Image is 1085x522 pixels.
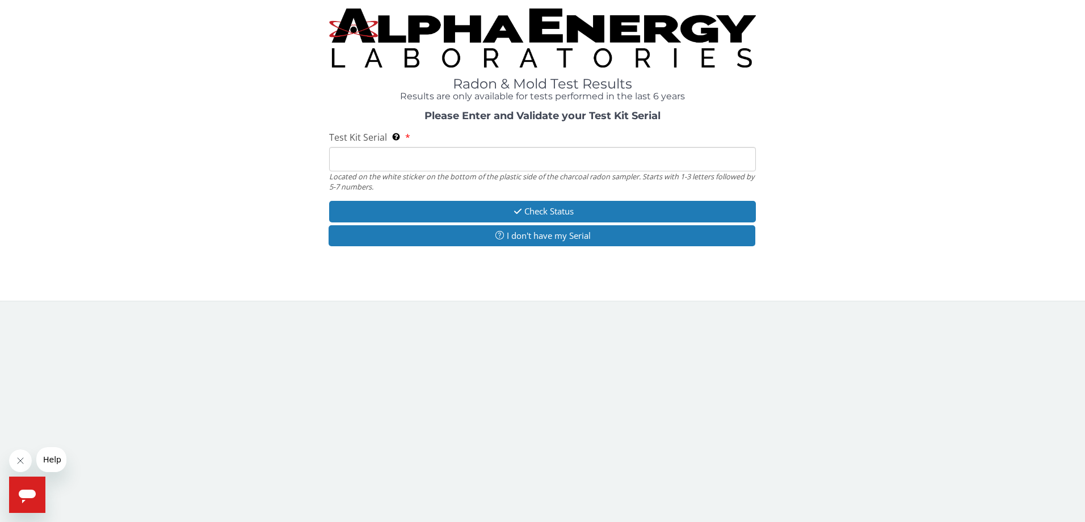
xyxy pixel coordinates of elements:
[329,201,756,222] button: Check Status
[9,449,32,472] iframe: Close message
[36,447,66,472] iframe: Message from company
[329,91,756,102] h4: Results are only available for tests performed in the last 6 years
[329,171,756,192] div: Located on the white sticker on the bottom of the plastic side of the charcoal radon sampler. Sta...
[424,110,661,122] strong: Please Enter and Validate your Test Kit Serial
[329,225,756,246] button: I don't have my Serial
[9,477,45,513] iframe: Button to launch messaging window
[329,9,756,68] img: TightCrop.jpg
[329,131,387,144] span: Test Kit Serial
[329,77,756,91] h1: Radon & Mold Test Results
